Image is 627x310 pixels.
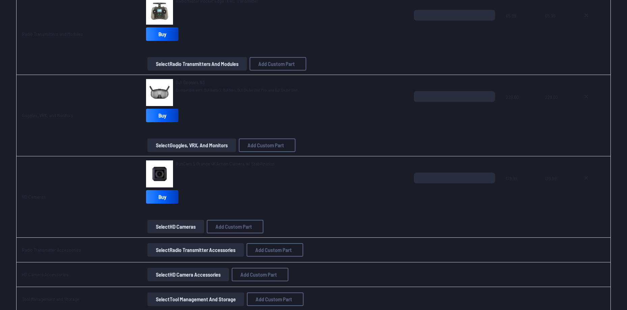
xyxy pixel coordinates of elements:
[146,292,246,306] a: SelectTool Management and Storage
[255,247,292,253] span: Add Custom Part
[239,138,295,152] button: Add Custom Part
[147,57,247,71] button: SelectRadio Transmitters and Modules
[146,27,178,41] a: Buy
[147,220,204,233] button: SelectHD Cameras
[545,173,567,205] span: 179.99
[258,61,295,67] span: Add Custom Part
[146,138,237,152] a: SelectGoggles, VRX, and Monitors
[22,194,46,200] a: HD Cameras
[146,57,248,71] a: SelectRadio Transmitters and Modules
[176,160,275,167] a: RunCam 5 Orange 4K Action Camera w/ Stabilization
[240,272,277,277] span: Add Custom Part
[506,10,534,42] span: 65.99
[250,57,306,71] button: Add Custom Part
[506,91,534,124] span: 229.00
[146,243,245,257] a: SelectRadio Transmitter Accessories
[146,190,178,204] a: Buy
[22,112,73,118] a: Goggles, VRX, and Monitors
[146,268,230,281] a: SelectHD Camera Accessories
[147,268,229,281] button: SelectHD Camera Accessories
[207,220,263,233] button: Add Custom Part
[216,224,252,229] span: Add Custom Part
[176,87,298,93] span: Compatible with: DJI Avata 2, DJI Neo, DJI O4 Air Unit Pro, and DJI O4 Air Unit
[545,10,567,42] span: 65.99
[146,220,205,233] a: SelectHD Cameras
[147,292,244,306] button: SelectTool Management and Storage
[146,79,173,106] img: image
[22,247,81,253] a: Radio Transmitter Accessories
[248,143,284,148] span: Add Custom Part
[232,268,288,281] button: Add Custom Part
[22,31,83,37] a: Radio Transmitters and Modules
[22,296,79,302] a: Tool Management and Storage
[147,138,236,152] button: SelectGoggles, VRX, and Monitors
[146,109,178,122] a: Buy
[22,272,68,277] a: HD Camera Accessories
[146,160,173,187] img: image
[176,79,298,86] a: DJI Goggles N3
[247,243,303,257] button: Add Custom Part
[176,161,275,166] span: RunCam 5 Orange 4K Action Camera w/ Stabilization
[256,296,292,302] span: Add Custom Part
[506,173,534,205] span: 179.99
[176,79,205,85] span: DJI Goggles N3
[545,91,567,124] span: 229.00
[147,243,244,257] button: SelectRadio Transmitter Accessories
[247,292,304,306] button: Add Custom Part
